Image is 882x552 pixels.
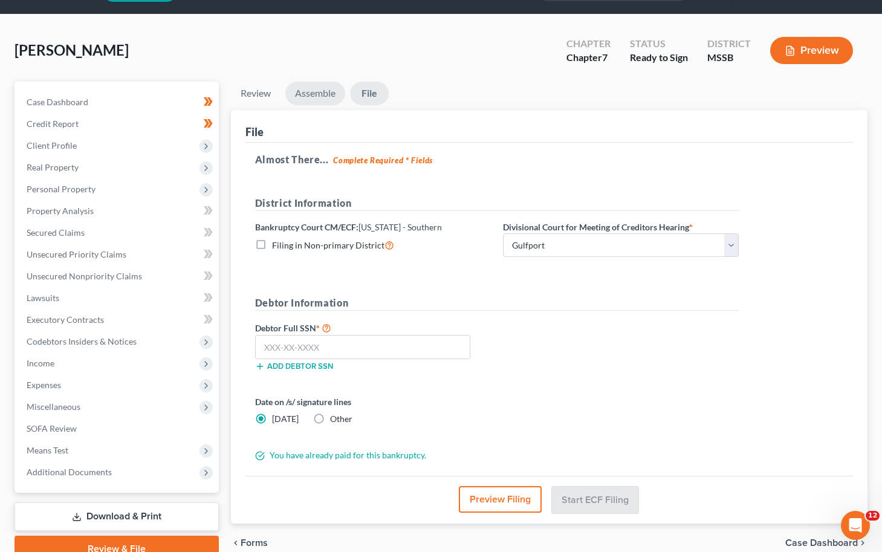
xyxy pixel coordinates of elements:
[15,502,219,531] a: Download & Print
[27,184,96,194] span: Personal Property
[27,336,137,346] span: Codebtors Insiders & Notices
[17,244,219,265] a: Unsecured Priority Claims
[255,221,442,233] label: Bankruptcy Court CM/ECF:
[770,37,853,64] button: Preview
[27,97,88,107] span: Case Dashboard
[27,358,54,368] span: Income
[707,51,751,65] div: MSSB
[866,511,880,521] span: 12
[707,37,751,51] div: District
[330,414,352,424] span: Other
[255,335,470,359] input: XXX-XX-XXXX
[27,249,126,259] span: Unsecured Priority Claims
[17,91,219,113] a: Case Dashboard
[10,107,198,228] div: Hi [PERSON_NAME], [PERSON_NAME] is confirming that they have your information listed as provided....
[19,75,189,99] div: Thanks [PERSON_NAME]. I'll keep you updated
[19,396,28,406] button: Emoji picker
[27,227,85,238] span: Secured Claims
[27,271,142,281] span: Unsecured Nonpriority Claims
[249,320,497,335] label: Debtor Full SSN
[249,449,745,461] div: You have already paid for this bankruptcy.
[17,265,219,287] a: Unsecured Nonpriority Claims
[10,68,198,106] div: Thanks [PERSON_NAME]. I'll keep you updated
[231,82,280,105] a: Review
[38,396,48,406] button: Gif picker
[27,293,59,303] span: Lawsuits
[785,538,858,548] span: Case Dashboard
[27,119,79,129] span: Credit Report
[10,107,232,238] div: Emma says…
[189,5,212,28] button: Home
[630,51,688,65] div: Ready to Sign
[44,238,232,347] div: I know the account information is correct as this one is the new address. But my law card has nev...
[333,155,433,165] strong: Complete Required * Fields
[17,418,219,440] a: SOFA Review
[10,68,232,107] div: Emma says…
[231,538,284,548] button: chevron_left Forms
[858,538,867,548] i: chevron_right
[350,82,389,105] a: File
[358,222,442,232] span: [US_STATE] - Southern
[19,114,189,221] div: Hi [PERSON_NAME], [PERSON_NAME] is confirming that they have your information listed as provided....
[841,511,870,540] iframe: Intercom live chat
[27,380,61,390] span: Expenses
[17,113,219,135] a: Credit Report
[10,238,232,357] div: Ryan says…
[19,364,189,400] div: If you'd like to use another card, that's fine! Here's the form to re-complete. Thanks [PERSON_NAME]
[8,5,31,28] button: go back
[207,391,227,411] button: Send a message…
[27,423,77,433] span: SOFA Review
[255,196,739,211] h5: District Information
[255,296,739,311] h5: Debtor Information
[566,37,611,51] div: Chapter
[255,362,333,371] button: Add debtor SSN
[10,357,198,426] div: If you'd like to use another card, that's fine! Here's the form to re-complete. Thanks [PERSON_NAME]
[90,39,222,51] div: Yes that is correct on that card.
[272,414,299,424] span: [DATE]
[27,467,112,477] span: Additional Documents
[245,125,264,139] div: File
[77,396,86,406] button: Start recording
[17,222,219,244] a: Secured Claims
[602,51,608,63] span: 7
[241,538,268,548] span: Forms
[15,41,129,59] span: [PERSON_NAME]
[59,6,137,15] h1: [PERSON_NAME]
[285,82,345,105] a: Assemble
[17,309,219,331] a: Executory Contracts
[231,538,241,548] i: chevron_left
[10,31,232,68] div: Ryan says…
[27,401,80,412] span: Miscellaneous
[459,486,542,513] button: Preview Filing
[34,7,54,26] img: Profile image for Emma
[503,221,693,233] label: Divisional Court for Meeting of Creditors Hearing
[27,140,77,151] span: Client Profile
[53,245,222,340] div: I know the account information is correct as this one is the new address. But my law card has nev...
[80,31,232,58] div: Yes that is correct on that card.
[551,486,639,514] button: Start ECF Filing
[27,162,79,172] span: Real Property
[212,5,234,27] div: Close
[272,240,384,250] span: Filing in Non-primary District
[566,51,611,65] div: Chapter
[785,538,867,548] a: Case Dashboard chevron_right
[255,152,843,167] h5: Almost There...
[10,371,232,391] textarea: Message…
[10,357,232,436] div: Emma says…
[27,206,94,216] span: Property Analysis
[255,395,491,408] label: Date on /s/ signature lines
[17,287,219,309] a: Lawsuits
[630,37,688,51] div: Status
[17,200,219,222] a: Property Analysis
[59,15,145,27] p: Active in the last 15m
[57,396,67,406] button: Upload attachment
[27,445,68,455] span: Means Test
[27,314,104,325] span: Executory Contracts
